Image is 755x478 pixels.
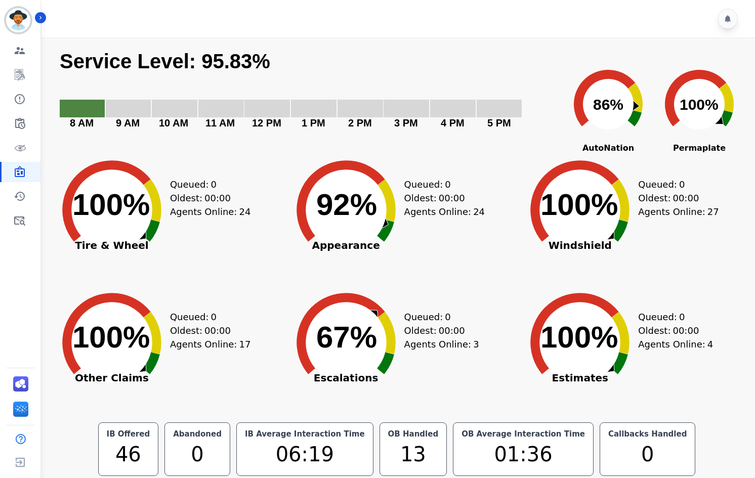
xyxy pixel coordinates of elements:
[171,439,224,469] div: 0
[404,205,490,219] div: Agents Online:
[204,191,231,205] span: 00:00
[459,439,587,469] div: 01:36
[638,324,714,337] div: Oldest:
[70,117,94,128] text: 8 AM
[473,337,479,351] span: 3
[252,117,281,128] text: 12 PM
[517,240,643,250] span: Windshield
[540,188,618,222] text: 100%
[459,429,587,439] div: OB Average Interaction Time
[6,8,30,32] img: Bordered avatar
[439,324,465,337] span: 00:00
[239,205,250,219] span: 24
[386,429,441,439] div: OB Handled
[170,191,246,205] div: Oldest:
[116,117,140,128] text: 9 AM
[679,310,685,324] span: 0
[673,324,699,337] span: 00:00
[60,50,270,72] text: Service Level: 95.83%
[239,337,250,351] span: 17
[72,188,150,222] text: 100%
[606,429,689,439] div: Callbacks Handled
[707,337,713,351] span: 4
[159,117,188,128] text: 10 AM
[283,373,409,383] span: Escalations
[445,310,450,324] span: 0
[404,310,480,324] div: Queued:
[211,310,217,324] span: 0
[105,429,152,439] div: IB Offered
[49,240,175,250] span: Tire & Wheel
[638,191,714,205] div: Oldest:
[404,191,480,205] div: Oldest:
[679,178,685,191] span: 0
[171,429,224,439] div: Abandoned
[487,117,511,128] text: 5 PM
[72,320,150,354] text: 100%
[404,337,490,351] div: Agents Online:
[205,117,235,128] text: 11 AM
[348,117,372,128] text: 2 PM
[680,96,719,113] text: 100%
[445,178,450,191] span: 0
[170,178,246,191] div: Queued:
[394,117,418,128] text: 3 PM
[243,429,367,439] div: IB Average Interaction Time
[302,117,325,128] text: 1 PM
[540,320,618,354] text: 100%
[707,205,719,219] span: 27
[638,337,724,351] div: Agents Online:
[59,50,561,143] svg: Service Level: 0%
[49,373,175,383] span: Other Claims
[439,191,465,205] span: 00:00
[404,324,480,337] div: Oldest:
[638,178,714,191] div: Queued:
[606,439,689,469] div: 0
[211,178,217,191] span: 0
[673,191,699,205] span: 00:00
[316,320,377,354] text: 67%
[404,178,480,191] div: Queued:
[316,188,377,222] text: 92%
[473,205,485,219] span: 24
[654,142,745,154] span: Permaplate
[204,324,231,337] span: 00:00
[243,439,367,469] div: 06:19
[170,205,256,219] div: Agents Online:
[386,439,441,469] div: 13
[638,205,724,219] div: Agents Online:
[517,373,643,383] span: Estimates
[170,337,256,351] div: Agents Online:
[105,439,152,469] div: 46
[638,310,714,324] div: Queued:
[283,240,409,250] span: Appearance
[170,310,246,324] div: Queued:
[170,324,246,337] div: Oldest:
[441,117,465,128] text: 4 PM
[593,96,623,113] text: 86%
